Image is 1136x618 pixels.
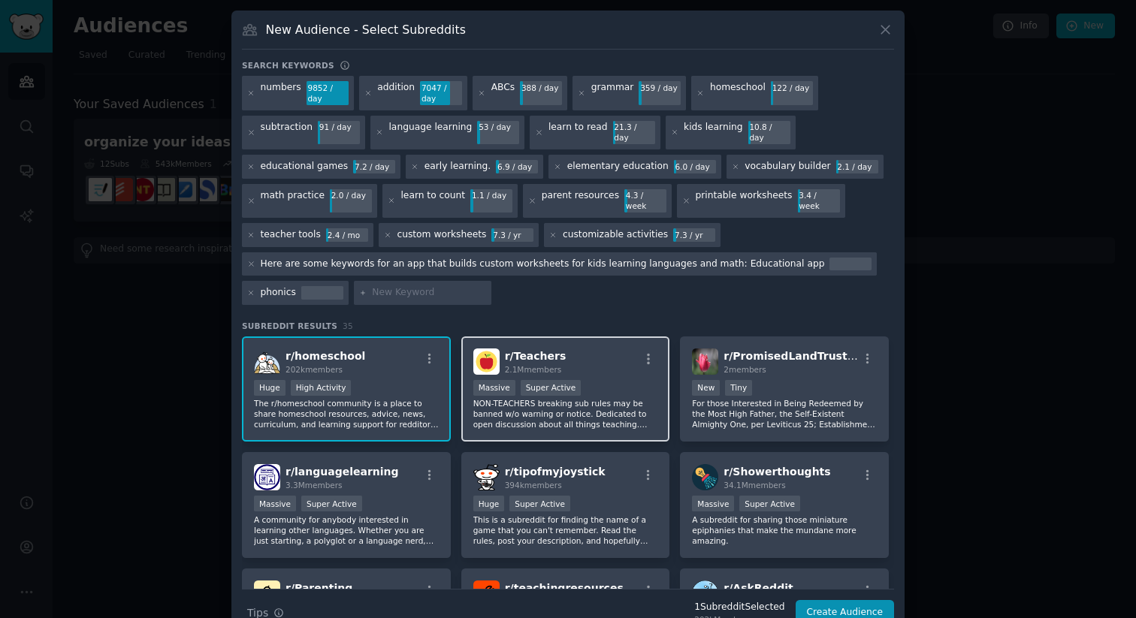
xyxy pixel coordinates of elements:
div: Massive [473,380,515,396]
img: PromisedLandTrustLaw [692,348,718,375]
img: Parenting [254,580,280,607]
img: languagelearning [254,464,280,490]
h3: New Audience - Select Subreddits [266,22,466,38]
div: 1 Subreddit Selected [694,601,784,614]
div: addition [377,81,415,105]
p: For those Interested in Being Redeemed by the Most High Father, the Self-Existent Almighty One, p... [692,398,877,430]
span: r/ teachingresources [505,582,624,594]
span: r/ languagelearning [286,466,399,478]
img: tipofmyjoystick [473,464,500,490]
span: r/ Showerthoughts [724,466,830,478]
div: 6.9 / day [496,160,538,173]
div: Huge [473,496,505,511]
div: printable worksheets [696,189,793,213]
div: phonics [261,286,296,300]
div: Super Active [521,380,582,396]
p: A subreddit for sharing those miniature epiphanies that make the mundane more amazing. [692,514,877,546]
p: NON-TEACHERS breaking sub rules may be banned w/o warning or notice. Dedicated to open discussion... [473,398,658,430]
span: 35 [343,321,353,330]
img: homeschool [254,348,280,375]
div: Massive [692,496,734,511]
img: teachingresources [473,580,500,607]
div: 4.3 / week [624,189,666,213]
div: New [692,380,720,396]
div: High Activity [291,380,352,396]
span: 2.1M members [505,365,562,374]
input: New Keyword [372,286,486,300]
p: This is a subreddit for finding the name of a game that you can't remember. Read the rules, post ... [473,514,658,546]
div: elementary education [567,160,669,173]
div: 91 / day [318,121,360,134]
span: 34.1M members [724,481,785,490]
div: vocabulary builder [745,160,830,173]
div: homeschool [710,81,766,105]
div: 7.3 / yr [673,228,715,242]
span: 202k members [286,365,343,374]
div: 53 / day [477,121,519,134]
div: learn to read [548,121,608,145]
span: r/ PromisedLandTrustLaw [724,350,871,362]
span: 2 members [724,365,766,374]
span: r/ tipofmyjoystick [505,466,606,478]
div: subtraction [261,121,313,145]
h3: Search keywords [242,60,334,71]
div: Super Active [301,496,362,511]
span: 394k members [505,481,562,490]
div: parent resources [542,189,619,213]
div: 7.3 / yr [491,228,533,242]
span: r/ Parenting [286,582,352,594]
img: Teachers [473,348,500,375]
div: kids learning [684,121,743,145]
img: AskReddit [692,580,718,607]
span: r/ AskReddit [724,582,793,594]
div: 388 / day [520,81,562,95]
p: The r/homeschool community is a place to share homeschool resources, advice, news, curriculum, an... [254,398,439,430]
div: educational games [261,160,349,173]
div: 2.0 / day [330,189,372,203]
div: Massive [254,496,296,511]
div: 3.4 / week [798,189,840,213]
div: teacher tools [261,228,321,242]
div: 10.8 / day [748,121,790,145]
div: Tiny [725,380,752,396]
div: 2.1 / day [836,160,878,173]
span: Subreddit Results [242,321,337,331]
div: learn to count [400,189,465,213]
div: 7047 / day [420,81,462,105]
div: 1.1 / day [470,189,512,203]
div: 21.3 / day [613,121,655,145]
div: ABCs [491,81,515,105]
div: early learning. [424,160,491,173]
div: 2.4 / mo [326,228,368,242]
span: 3.3M members [286,481,343,490]
div: numbers [261,81,301,105]
div: 359 / day [639,81,681,95]
div: grammar [591,81,634,105]
div: custom worksheets [397,228,486,242]
span: r/ homeschool [286,350,365,362]
img: Showerthoughts [692,464,718,490]
div: Here are some keywords for an app that builds custom worksheets for kids learning languages and m... [261,258,825,271]
div: math practice [261,189,325,213]
span: r/ Teachers [505,350,566,362]
div: 7.2 / day [353,160,395,173]
div: Super Active [739,496,800,511]
div: language learning [388,121,472,145]
div: Super Active [509,496,570,511]
div: customizable activities [563,228,668,242]
div: 9852 / day [307,81,349,105]
p: A community for anybody interested in learning other languages. Whether you are just starting, a ... [254,514,439,546]
div: 6.0 / day [674,160,716,173]
div: Huge [254,380,286,396]
div: 122 / day [771,81,813,95]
